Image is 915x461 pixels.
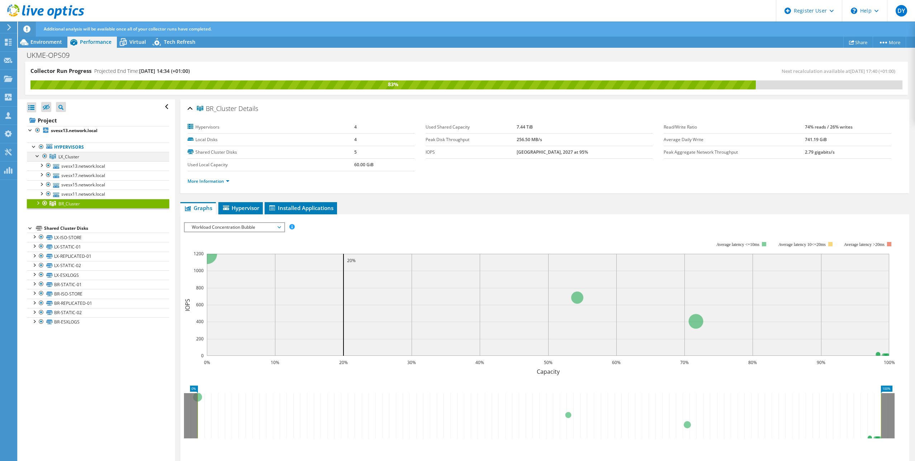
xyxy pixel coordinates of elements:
[680,359,689,365] text: 70%
[27,242,169,251] a: LX-STATIC-01
[164,38,195,45] span: Tech Refresh
[51,127,98,134] b: svesx13.network.local
[339,359,348,365] text: 20%
[27,180,169,190] a: svesx15.network.local
[27,252,169,261] a: LX-REPLICATED-01
[517,136,542,143] b: 256.50 MB/s
[347,257,356,264] text: 20%
[748,359,757,365] text: 80%
[354,162,374,168] b: 60.00 GiB
[268,204,333,211] span: Installed Applications
[30,38,62,45] span: Environment
[27,317,169,327] a: BR-ESXLOGS
[27,171,169,180] a: svesx17.network.local
[850,68,895,74] span: [DATE] 17:40 (+01:00)
[23,51,81,59] h1: UKME-OPS09
[44,26,212,32] span: Additional analysis will be available once all of your collector runs have completed.
[407,359,416,365] text: 30%
[188,136,354,143] label: Local Disks
[188,223,280,232] span: Workload Concentration Bubble
[27,199,169,208] a: BR_Cluster
[27,126,169,135] a: svesx13.network.local
[27,190,169,199] a: svesx11.network.local
[896,5,907,17] span: DY
[80,38,112,45] span: Performance
[778,242,826,247] tspan: Average latency 10<=20ms
[27,289,169,298] a: BR-ISO-STORE
[222,204,259,211] span: Hypervisor
[188,161,354,168] label: Used Local Capacity
[851,8,857,14] svg: \n
[184,204,212,211] span: Graphs
[27,233,169,242] a: LX-ISO-STORE
[58,201,80,207] span: BR_Cluster
[716,242,759,247] tspan: Average latency <=10ms
[817,359,825,365] text: 90%
[354,136,357,143] b: 4
[612,359,621,365] text: 60%
[883,359,895,365] text: 100%
[536,368,560,376] text: Capacity
[27,261,169,270] a: LX-STATIC-02
[354,124,357,130] b: 4
[27,161,169,171] a: svesx13.network.local
[196,302,204,308] text: 600
[129,38,146,45] span: Virtual
[27,308,169,317] a: BR-STATIC-02
[197,105,237,112] span: BR_Cluster
[426,124,517,131] label: Used Shared Capacity
[354,149,357,155] b: 5
[475,359,484,365] text: 40%
[27,280,169,289] a: BR-STATIC-01
[664,136,805,143] label: Average Daily Write
[27,115,169,126] a: Project
[873,37,906,48] a: More
[27,152,169,161] a: LX_Cluster
[196,336,204,342] text: 200
[196,285,204,291] text: 800
[544,359,553,365] text: 50%
[94,67,190,75] h4: Projected End Time:
[426,136,517,143] label: Peak Disk Throughput
[238,104,258,113] span: Details
[843,37,873,48] a: Share
[517,124,533,130] b: 7.44 TiB
[271,359,279,365] text: 10%
[27,143,169,152] a: Hypervisors
[805,149,835,155] b: 2.79 gigabits/s
[204,359,210,365] text: 0%
[194,267,204,274] text: 1000
[184,298,191,311] text: IOPS
[805,136,827,143] b: 741.19 GiB
[44,224,169,233] div: Shared Cluster Disks
[27,270,169,280] a: LX-ESXLOGS
[196,318,204,325] text: 400
[664,149,805,156] label: Peak Aggregate Network Throughput
[27,299,169,308] a: BR-REPLICATED-01
[782,68,899,74] span: Next recalculation available at
[844,242,885,247] text: Average latency >20ms
[664,124,805,131] label: Read/Write Ratio
[188,178,229,184] a: More Information
[139,67,190,74] span: [DATE] 14:34 (+01:00)
[194,251,204,257] text: 1200
[805,124,853,130] b: 74% reads / 26% writes
[188,149,354,156] label: Shared Cluster Disks
[517,149,588,155] b: [GEOGRAPHIC_DATA], 2027 at 95%
[201,353,204,359] text: 0
[58,154,79,160] span: LX_Cluster
[426,149,517,156] label: IOPS
[30,80,756,88] div: 83%
[188,124,354,131] label: Hypervisors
